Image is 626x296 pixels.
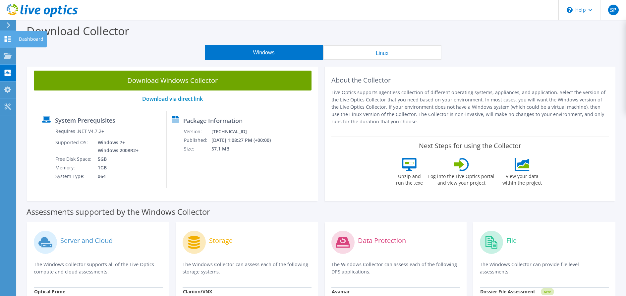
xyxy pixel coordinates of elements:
strong: Clariion/VNX [183,288,212,295]
td: [TECHNICAL_ID] [211,127,280,136]
label: Package Information [183,117,243,124]
span: SP [608,5,619,15]
label: Assessments supported by the Windows Collector [27,208,210,215]
a: Download via direct link [142,95,203,102]
a: Download Windows Collector [34,71,312,90]
label: System Prerequisites [55,117,115,124]
tspan: NEW! [544,290,551,294]
label: Data Protection [358,237,406,244]
label: Storage [209,237,233,244]
strong: Optical Prime [34,288,65,295]
svg: \n [567,7,573,13]
p: The Windows Collector can assess each of the following storage systems. [183,261,312,275]
label: Download Collector [27,23,129,38]
td: Published: [184,136,211,145]
td: Supported OS: [55,138,93,155]
label: File [506,237,517,244]
td: Memory: [55,163,93,172]
label: Unzip and run the .exe [394,171,425,186]
td: 5GB [93,155,140,163]
label: View your data within the project [498,171,546,186]
td: System Type: [55,172,93,181]
h2: About the Collector [331,76,609,84]
strong: Avamar [332,288,350,295]
p: The Windows Collector can provide file level assessments. [480,261,609,275]
p: The Windows Collector can assess each of the following DPS applications. [331,261,460,275]
strong: Dossier File Assessment [480,288,535,295]
button: Linux [323,45,441,60]
label: Log into the Live Optics portal and view your project [428,171,495,186]
button: Windows [205,45,323,60]
td: Windows 7+ Windows 2008R2+ [93,138,140,155]
td: 57.1 MB [211,145,280,153]
div: Dashboard [16,31,47,47]
td: 1GB [93,163,140,172]
td: Size: [184,145,211,153]
td: x64 [93,172,140,181]
label: Next Steps for using the Collector [419,142,521,150]
td: [DATE] 1:08:27 PM (+00:00) [211,136,280,145]
td: Free Disk Space: [55,155,93,163]
label: Requires .NET V4.7.2+ [55,128,104,135]
p: Live Optics supports agentless collection of different operating systems, appliances, and applica... [331,89,609,125]
p: The Windows Collector supports all of the Live Optics compute and cloud assessments. [34,261,163,275]
td: Version: [184,127,211,136]
label: Server and Cloud [60,237,113,244]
